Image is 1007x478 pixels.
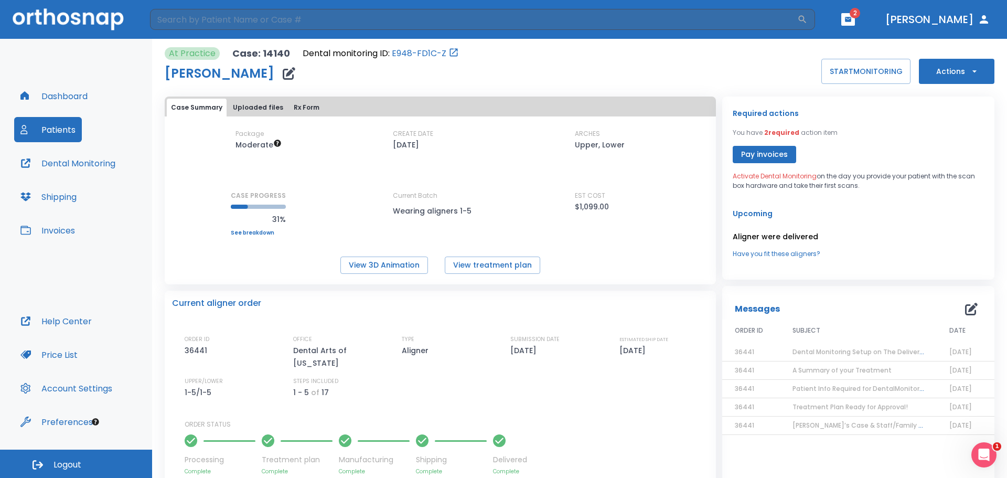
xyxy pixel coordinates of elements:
p: 31% [231,213,286,226]
span: 36441 [735,366,754,375]
span: 1 [993,442,1001,451]
button: Preferences [14,409,99,434]
span: [DATE] [949,402,972,411]
p: Treatment plan [262,454,333,465]
div: Open patient in dental monitoring portal [303,47,459,60]
p: Required actions [733,107,799,120]
span: 36441 [735,347,754,356]
p: Wearing aligners 1-5 [393,205,487,217]
span: 36441 [735,402,754,411]
p: [DATE] [619,344,649,357]
p: 36441 [185,344,211,357]
p: ORDER STATUS [185,420,709,429]
p: Current Batch [393,191,487,200]
p: At Practice [169,47,216,60]
input: Search by Patient Name or Case # [150,9,797,30]
p: UPPER/LOWER [185,377,223,386]
iframe: Intercom live chat [971,442,997,468]
p: ESTIMATED SHIP DATE [619,335,668,344]
span: A Summary of your Treatment [792,366,892,375]
span: DATE [949,326,966,335]
p: OFFICE [293,335,312,344]
p: 1 - 5 [293,386,309,399]
p: ORDER ID [185,335,209,344]
span: 36441 [735,421,754,430]
p: You have action item [733,128,838,137]
button: Rx Form [290,99,324,116]
p: SUBMISSION DATE [510,335,560,344]
p: Delivered [493,454,527,465]
p: Upcoming [733,207,984,220]
p: Complete [416,468,487,475]
p: Complete [185,468,255,475]
span: Patient Info Required for DentalMonitoring! [792,384,931,393]
button: Pay invoices [733,146,796,163]
p: Aligner were delivered [733,230,984,243]
p: ARCHES [575,129,600,139]
span: [DATE] [949,366,972,375]
p: Complete [493,468,527,475]
button: Dashboard [14,83,94,109]
span: [DATE] [949,421,972,430]
button: Help Center [14,309,98,334]
p: CASE PROGRESS [231,191,286,200]
button: Account Settings [14,376,119,401]
p: Aligner [402,344,432,357]
p: 1-5/1-5 [185,386,215,399]
div: Tooltip anchor [91,417,100,427]
p: Complete [339,468,410,475]
button: View 3D Animation [340,257,428,274]
span: 2 [850,8,860,18]
span: [DATE] [949,347,972,356]
p: Dental monitoring ID: [303,47,390,60]
p: Package [235,129,264,139]
button: Invoices [14,218,81,243]
span: SUBJECT [792,326,820,335]
p: Current aligner order [172,297,261,310]
button: View treatment plan [445,257,540,274]
p: Complete [262,468,333,475]
p: STEPS INCLUDED [293,377,338,386]
p: 17 [322,386,329,399]
p: on the day you provide your patient with the scan box hardware and take their first scans. [733,172,984,190]
span: ORDER ID [735,326,763,335]
p: Case: 14140 [232,47,290,60]
button: STARTMONITORING [821,59,910,84]
a: Have you fit these aligners? [733,249,984,259]
p: CREATE DATE [393,129,433,139]
p: TYPE [402,335,414,344]
p: Upper, Lower [575,139,625,151]
button: Case Summary [167,99,227,116]
p: EST COST [575,191,605,200]
p: Dental Arts of [US_STATE] [293,344,382,369]
span: Logout [53,459,81,471]
button: Shipping [14,184,83,209]
img: Orthosnap [13,8,124,30]
span: Dental Monitoring Setup on The Delivery Day [792,347,937,356]
div: tabs [167,99,714,116]
span: Activate Dental Monitoring [733,172,817,180]
p: Processing [185,454,255,465]
span: 2 required [764,128,799,137]
button: Uploaded files [229,99,287,116]
p: $1,099.00 [575,200,609,213]
span: [DATE] [949,384,972,393]
p: Messages [735,303,780,315]
button: Price List [14,342,84,367]
button: [PERSON_NAME] [881,10,994,29]
button: Patients [14,117,82,142]
button: Dental Monitoring [14,151,122,176]
h1: [PERSON_NAME] [165,67,274,80]
a: See breakdown [231,230,286,236]
span: 36441 [735,384,754,393]
button: Actions [919,59,994,84]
